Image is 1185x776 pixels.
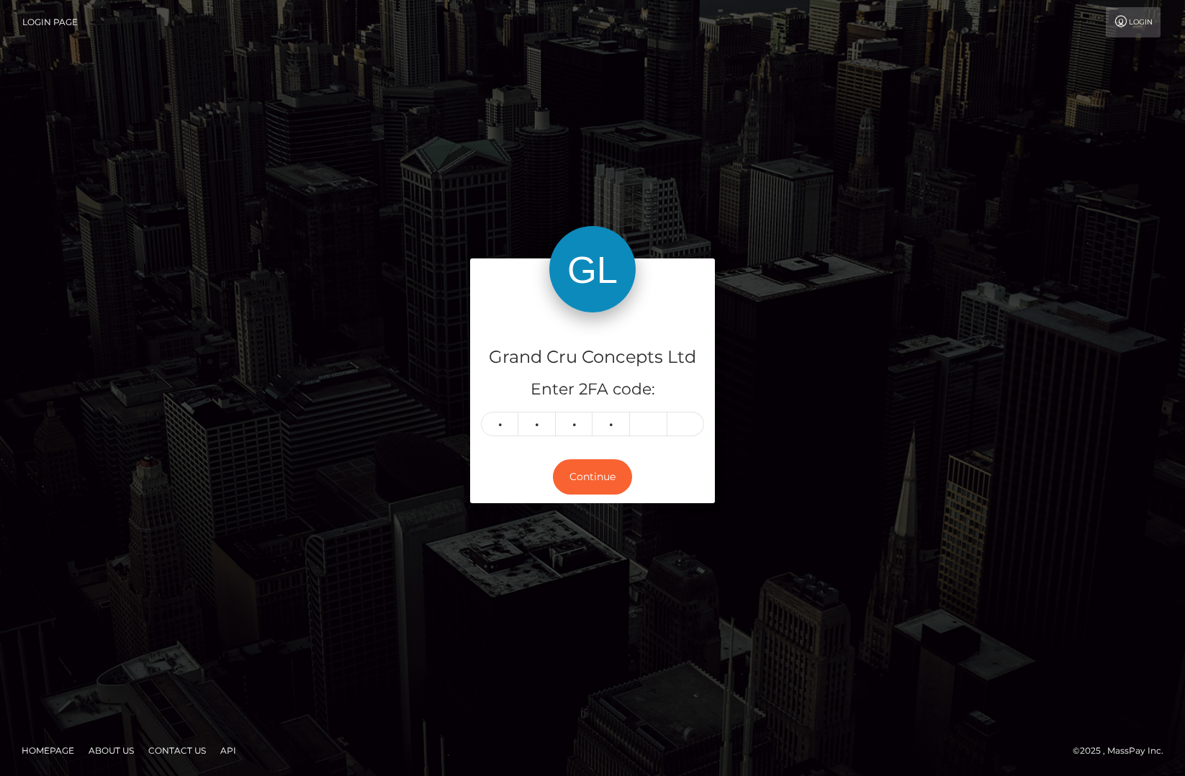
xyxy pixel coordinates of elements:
[22,7,78,37] a: Login Page
[1073,743,1174,759] div: © 2025 , MassPay Inc.
[215,739,242,762] a: API
[481,345,704,370] h4: Grand Cru Concepts Ltd
[553,459,632,495] button: Continue
[143,739,212,762] a: Contact Us
[1106,7,1161,37] a: Login
[16,739,80,762] a: Homepage
[481,379,704,401] h5: Enter 2FA code:
[83,739,140,762] a: About Us
[549,226,636,312] img: Grand Cru Concepts Ltd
